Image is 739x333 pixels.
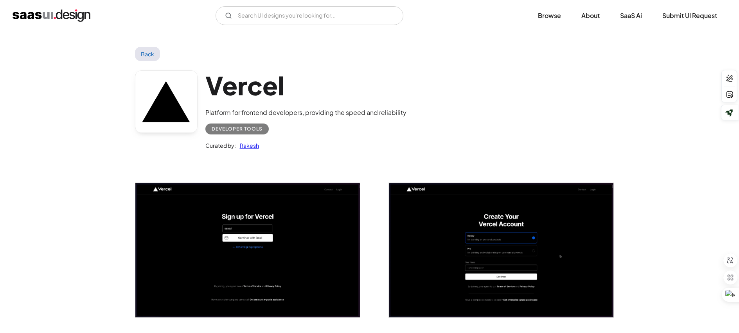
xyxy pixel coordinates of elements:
[389,183,613,317] img: 6448d315e16734e3fbd841ad_Vercel%20-%20Create%20Account.png
[135,47,160,61] a: Back
[212,124,263,134] div: Developer tools
[205,141,236,150] div: Curated by:
[529,7,570,24] a: Browse
[572,7,609,24] a: About
[135,183,360,317] a: open lightbox
[135,183,360,317] img: 6448d315d9cba48b0ddb4ead_Vercel%20-%20Signup%20for%20Vercel.png
[611,7,651,24] a: SaaS Ai
[236,141,259,150] a: Rakesh
[205,108,406,117] div: Platform for frontend developers, providing the speed and reliability
[653,7,726,24] a: Submit UI Request
[205,70,406,100] h1: Vercel
[216,6,403,25] input: Search UI designs you're looking for...
[13,9,90,22] a: home
[389,183,613,317] a: open lightbox
[216,6,403,25] form: Email Form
